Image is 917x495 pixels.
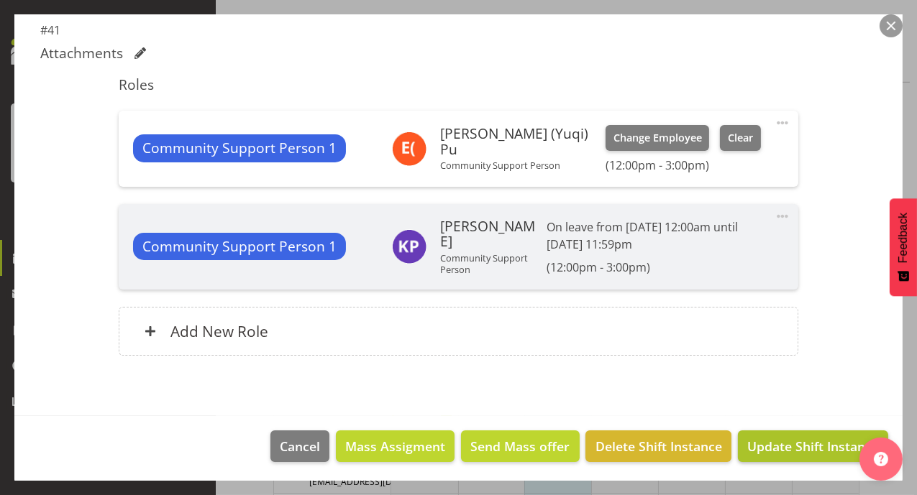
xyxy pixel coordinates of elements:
[119,76,798,93] h5: Roles
[720,125,761,151] button: Clear
[461,430,579,462] button: Send Mass offer
[890,198,917,296] button: Feedback - Show survey
[441,159,594,171] p: Community Support Person
[270,430,329,462] button: Cancel
[606,158,761,172] h6: (12:00pm - 3:00pm)
[897,213,910,263] span: Feedback
[142,236,337,257] span: Community Support Person 1
[336,430,455,462] button: Mass Assigment
[747,437,879,455] span: Update Shift Instance
[142,138,337,159] span: Community Support Person 1
[345,437,445,455] span: Mass Assigment
[874,452,888,466] img: help-xxl-2.png
[613,130,702,146] span: Change Employee
[40,45,123,62] h5: Attachments
[596,437,722,455] span: Delete Shift Instance
[441,252,536,275] p: Community Support Person
[40,22,877,39] p: #41
[547,260,762,274] h6: (12:00pm - 3:00pm)
[441,126,594,157] h6: [PERSON_NAME] (Yuqi) Pu
[280,437,320,455] span: Cancel
[170,322,268,341] h6: Add New Role
[738,430,888,462] button: Update Shift Instance
[470,437,570,455] span: Send Mass offer
[728,130,753,146] span: Clear
[392,131,426,166] img: estelle-yuqi-pu11509.jpg
[547,218,762,253] p: On leave from [DATE] 12:00am until [DATE] 11:59pm
[606,125,710,151] button: Change Employee
[585,430,731,462] button: Delete Shift Instance
[392,229,426,264] img: krishnaben-patel9613.jpg
[441,218,536,249] h6: [PERSON_NAME]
